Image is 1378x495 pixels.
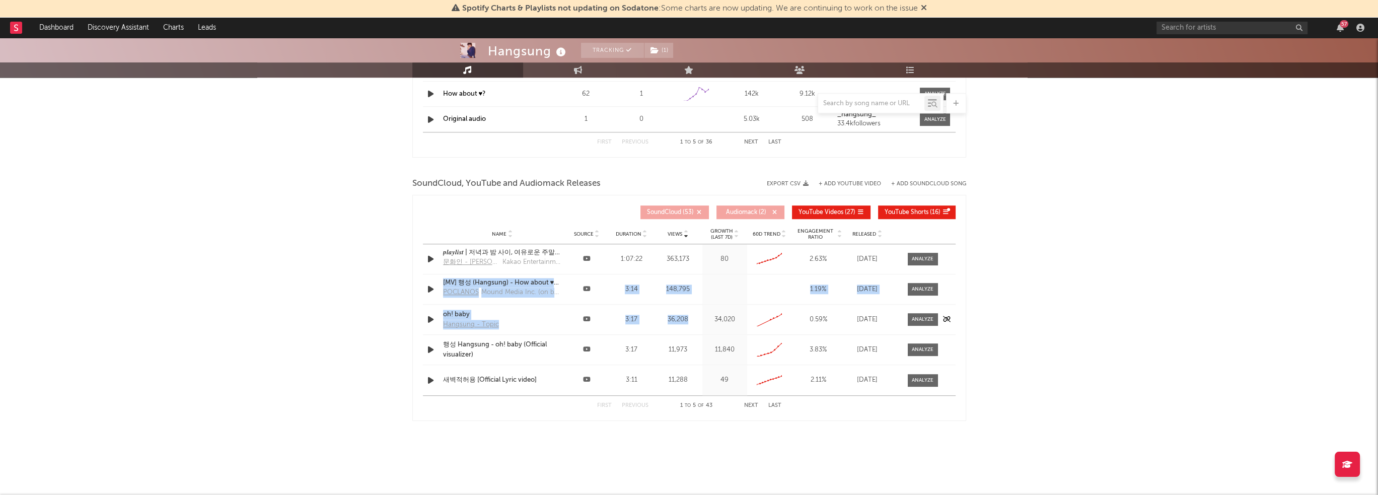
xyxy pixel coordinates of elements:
div: 508 [782,114,832,124]
a: 문화인 - [PERSON_NAME] IN [443,257,502,270]
div: [DATE] [847,254,888,264]
div: 3:17 [612,315,651,325]
span: Dismiss [921,5,927,13]
div: 0 [616,114,667,124]
div: 9.12k [782,89,832,99]
a: Discovery Assistant [81,18,156,38]
div: 142k [727,89,777,99]
button: SoundCloud(53) [640,205,709,219]
span: ( 1 ) [644,43,674,58]
a: _hangsung_ [837,111,913,118]
p: Growth [710,228,733,234]
span: to [685,140,691,145]
span: to [685,403,691,408]
div: 새벽적허용 [Official Lyric video] [443,375,562,385]
div: 3:14 [612,285,651,295]
button: Tracking [581,43,644,58]
div: [DATE] [847,285,888,295]
div: 3:11 [612,375,651,385]
div: 363,173 [656,254,700,264]
a: How about ♥? [443,91,486,97]
span: of [698,140,704,145]
a: 𝒑𝒍𝒂𝒚𝒍𝒊𝒔𝒕 | 저녁과 밤 사이, 여유로운 주말의 플레이리스트 :: K-INDIE PICKS :: [443,248,562,258]
button: (1) [644,43,673,58]
span: ( 2 ) [723,209,769,216]
div: Mound Media Inc. (on behalf of Hangsung) [481,288,562,298]
div: 1 [616,89,667,99]
div: 34,020 [705,315,745,325]
div: 11,840 [705,345,745,355]
div: 5.03k [727,114,777,124]
div: 11,973 [656,345,700,355]
a: Hangsung - Topic [443,320,501,330]
span: of [698,403,704,408]
div: [DATE] [847,315,888,325]
span: ( 16 ) [885,209,940,216]
div: 1 5 43 [669,400,724,412]
button: YouTube Shorts(16) [878,205,956,219]
span: 60D Trend [753,231,780,237]
div: 1 [561,114,611,124]
div: 80 [705,254,745,264]
div: 62 [561,89,611,99]
strong: _hangsung_ [837,111,876,118]
a: Dashboard [32,18,81,38]
a: 행성 Hangsung - oh! baby (Official visualizer) [443,340,562,360]
p: (Last 7d) [710,234,733,240]
div: 1:07:22 [612,254,651,264]
span: Engagement Ratio [794,228,836,240]
div: 3:17 [612,345,651,355]
span: ( 53 ) [647,209,694,216]
div: 2.63 % [794,254,842,264]
button: Previous [622,403,648,408]
span: Views [668,231,682,237]
span: Source [574,231,594,237]
div: [DATE] [847,345,888,355]
div: 57 [1340,20,1348,28]
a: [MV] 행성 (Hangsung) - How about ♥? / Official Music Video [443,278,562,288]
div: 36,208 [656,315,700,325]
a: POCLANOS [443,288,481,301]
span: Duration [615,231,641,237]
a: Leads [191,18,223,38]
span: SoundCloud, YouTube and Audiomack Releases [412,178,601,190]
button: + Add YouTube Video [819,181,881,187]
span: ( 27 ) [799,209,855,216]
button: Export CSV [767,181,809,187]
div: + Add YouTube Video [809,181,881,187]
a: oh! baby [443,310,562,320]
span: Name [492,231,506,237]
div: 11,288 [656,375,700,385]
div: 2.11 % [794,375,842,385]
input: Search by song name or URL [818,100,924,108]
button: Last [768,403,781,408]
div: 49 [705,375,745,385]
button: First [597,403,612,408]
div: 1 5 36 [669,136,724,149]
div: 1.19 % [794,285,842,295]
div: 3.83 % [794,345,842,355]
div: 0.59 % [794,315,842,325]
button: YouTube Videos(27) [792,205,871,219]
span: Released [852,231,876,237]
button: Audiomack(2) [716,205,784,219]
button: Next [744,139,758,145]
button: + Add SoundCloud Song [881,181,966,187]
button: Last [768,139,781,145]
span: SoundCloud [647,209,681,216]
button: + Add SoundCloud Song [891,181,966,187]
div: 148,795 [656,285,700,295]
a: Original audio [443,116,486,122]
div: 33.4k followers [837,120,913,127]
button: Previous [622,139,648,145]
button: Next [744,403,758,408]
span: : Some charts are now updating. We are continuing to work on the issue [462,5,918,13]
span: YouTube Shorts [885,209,928,216]
input: Search for artists [1156,22,1308,34]
button: First [597,139,612,145]
div: Hangsung [488,43,568,59]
